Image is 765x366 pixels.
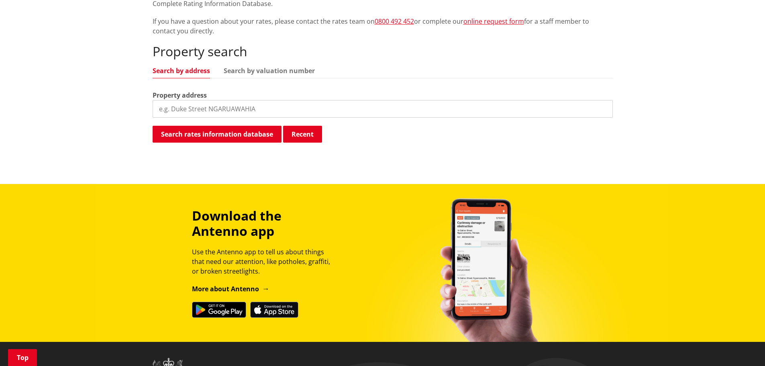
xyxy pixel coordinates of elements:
[153,126,282,143] button: Search rates information database
[224,67,315,74] a: Search by valuation number
[463,17,524,26] a: online request form
[728,332,757,361] iframe: Messenger Launcher
[153,67,210,74] a: Search by address
[8,349,37,366] a: Top
[283,126,322,143] button: Recent
[250,302,298,318] img: Download on the App Store
[153,100,613,118] input: e.g. Duke Street NGARUAWAHIA
[192,247,337,276] p: Use the Antenno app to tell us about things that need our attention, like potholes, graffiti, or ...
[153,16,613,36] p: If you have a question about your rates, please contact the rates team on or complete our for a s...
[192,284,269,293] a: More about Antenno
[153,90,207,100] label: Property address
[375,17,414,26] a: 0800 492 452
[192,208,337,239] h3: Download the Antenno app
[192,302,246,318] img: Get it on Google Play
[153,44,613,59] h2: Property search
